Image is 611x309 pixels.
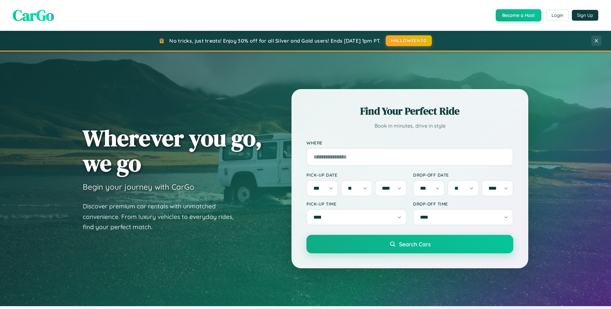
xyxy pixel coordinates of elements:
[306,104,513,118] h2: Find Your Perfect Ride
[169,38,381,44] span: No tricks, just treats! Enjoy 30% off for all Silver and Gold users! Ends [DATE] 1pm PT.
[13,5,54,26] span: CarGo
[83,182,194,192] h3: Begin your journey with CarGo
[399,241,431,248] span: Search Cars
[306,201,407,207] label: Pick-up Time
[546,10,569,21] button: Login
[306,140,513,145] label: Where
[413,172,513,178] label: Drop-off Date
[496,9,541,21] button: Become a Host
[572,10,598,21] button: Sign Up
[83,125,262,176] h1: Wherever you go, we go
[386,35,432,46] button: HALLOWEEN30
[306,121,513,130] p: Book in minutes, drive in style
[413,201,513,207] label: Drop-off Time
[306,235,513,253] button: Search Cars
[83,201,242,232] p: Discover premium car rentals with unmatched convenience. From luxury vehicles to everyday rides, ...
[306,172,407,178] label: Pick-up Date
